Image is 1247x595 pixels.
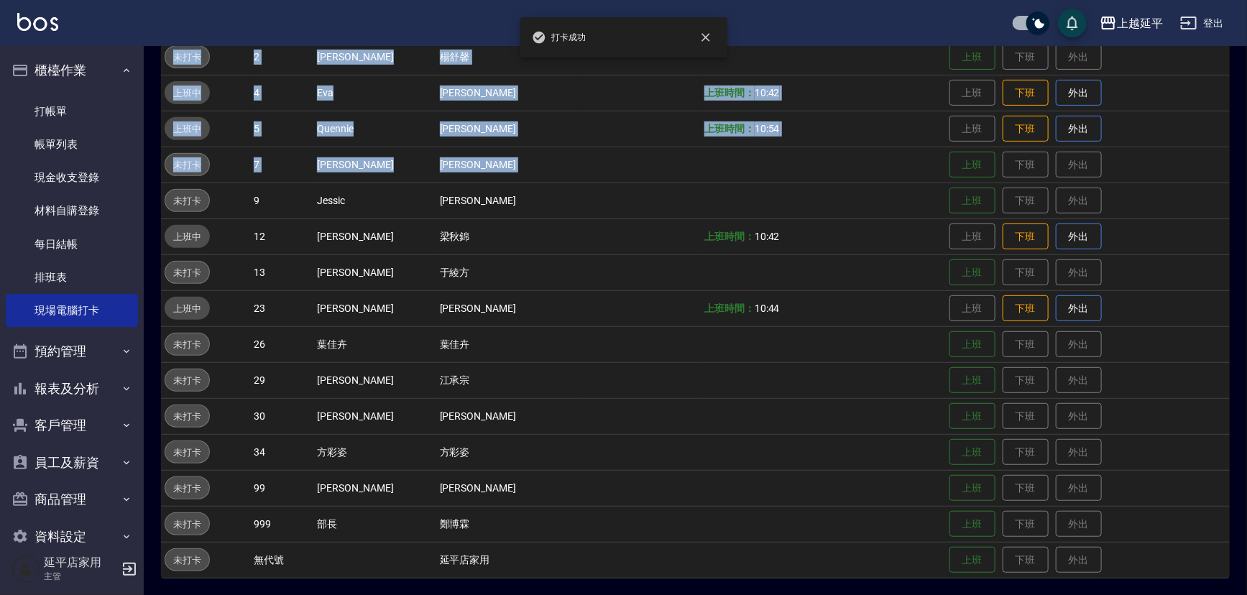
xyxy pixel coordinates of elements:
td: 12 [250,218,313,254]
td: [PERSON_NAME] [436,398,579,434]
button: 外出 [1056,80,1102,106]
h5: 延平店家用 [44,555,117,570]
span: 未打卡 [165,445,209,460]
td: 34 [250,434,313,470]
a: 帳單列表 [6,128,138,161]
span: 未打卡 [165,409,209,424]
b: 上班時間： [704,231,755,242]
td: 2 [250,39,313,75]
td: [PERSON_NAME] [436,183,579,218]
button: 上班 [949,331,995,358]
span: 未打卡 [165,193,209,208]
td: 4 [250,75,313,111]
button: 上班 [949,475,995,502]
span: 上班中 [165,86,210,101]
button: 商品管理 [6,481,138,518]
button: 上班 [949,152,995,178]
button: 外出 [1056,295,1102,322]
b: 上班時間： [704,87,755,98]
td: [PERSON_NAME] [313,254,436,290]
td: 23 [250,290,313,326]
td: [PERSON_NAME] [436,111,579,147]
img: Logo [17,13,58,31]
td: [PERSON_NAME] [436,290,579,326]
button: 櫃檯作業 [6,52,138,89]
span: 未打卡 [165,157,209,172]
span: 未打卡 [165,553,209,568]
button: 上班 [949,439,995,466]
img: Person [11,555,40,584]
td: 7 [250,147,313,183]
td: 部長 [313,506,436,542]
button: 登出 [1174,10,1230,37]
button: 上班 [949,367,995,394]
td: 9 [250,183,313,218]
td: 30 [250,398,313,434]
td: 于綾方 [436,254,579,290]
td: [PERSON_NAME] [313,218,436,254]
a: 現金收支登錄 [6,161,138,194]
a: 每日結帳 [6,228,138,261]
td: [PERSON_NAME] [313,147,436,183]
b: 上班時間： [704,303,755,314]
td: [PERSON_NAME] [436,147,579,183]
td: 延平店家用 [436,542,579,578]
span: 上班中 [165,121,210,137]
button: 上班 [949,403,995,430]
span: 未打卡 [165,373,209,388]
span: 打卡成功 [532,30,586,45]
button: 客戶管理 [6,407,138,444]
button: save [1058,9,1087,37]
button: 上班 [949,44,995,70]
span: 10:42 [755,231,780,242]
td: Quennie [313,111,436,147]
span: 上班中 [165,229,210,244]
a: 打帳單 [6,95,138,128]
a: 排班表 [6,261,138,294]
td: 無代號 [250,542,313,578]
button: close [690,22,722,53]
td: 方彩姿 [436,434,579,470]
td: [PERSON_NAME] [313,39,436,75]
button: 上班 [949,547,995,573]
button: 員工及薪資 [6,444,138,481]
button: 下班 [1003,80,1049,106]
button: 上班 [949,259,995,286]
td: Jessic [313,183,436,218]
span: 未打卡 [165,265,209,280]
a: 材料自購登錄 [6,194,138,227]
p: 主管 [44,570,117,583]
button: 外出 [1056,116,1102,142]
button: 上班 [949,511,995,538]
a: 現場電腦打卡 [6,294,138,327]
span: 未打卡 [165,50,209,65]
b: 上班時間： [704,123,755,134]
td: [PERSON_NAME] [313,290,436,326]
span: 10:44 [755,303,780,314]
td: 29 [250,362,313,398]
button: 預約管理 [6,333,138,370]
span: 10:42 [755,87,780,98]
div: 上越延平 [1117,14,1163,32]
button: 上班 [949,188,995,214]
span: 上班中 [165,301,210,316]
td: 26 [250,326,313,362]
td: [PERSON_NAME] [436,470,579,506]
td: 13 [250,254,313,290]
td: 葉佳卉 [436,326,579,362]
button: 下班 [1003,295,1049,322]
td: 鄭博霖 [436,506,579,542]
td: 方彩姿 [313,434,436,470]
span: 未打卡 [165,481,209,496]
td: 99 [250,470,313,506]
td: [PERSON_NAME] [313,470,436,506]
button: 資料設定 [6,518,138,555]
td: 楊舒馨 [436,39,579,75]
td: [PERSON_NAME] [436,75,579,111]
span: 10:54 [755,123,780,134]
td: [PERSON_NAME] [313,362,436,398]
button: 外出 [1056,223,1102,250]
button: 下班 [1003,223,1049,250]
td: 江承宗 [436,362,579,398]
span: 未打卡 [165,337,209,352]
